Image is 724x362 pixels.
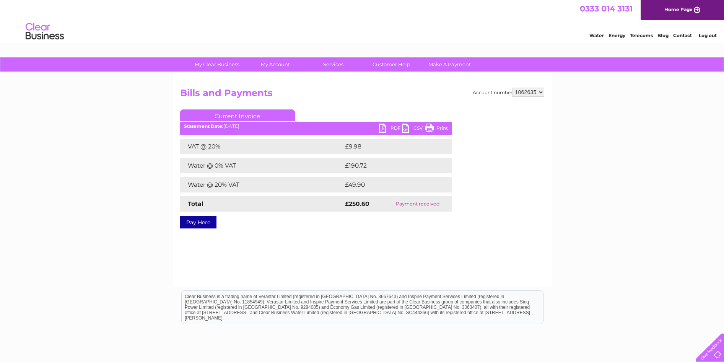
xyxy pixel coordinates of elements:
[182,4,543,37] div: Clear Business is a trading name of Verastar Limited (registered in [GEOGRAPHIC_DATA] No. 3667643...
[343,158,438,173] td: £190.72
[379,124,402,135] a: PDF
[180,216,216,228] a: Pay Here
[402,124,425,135] a: CSV
[418,57,481,72] a: Make A Payment
[184,123,223,129] b: Statement Date:
[180,109,295,121] a: Current Invoice
[180,124,452,129] div: [DATE]
[188,200,203,207] strong: Total
[180,158,343,173] td: Water @ 0% VAT
[608,33,625,38] a: Energy
[673,33,692,38] a: Contact
[25,20,64,43] img: logo.png
[384,196,452,212] td: Payment received
[343,177,437,192] td: £49.90
[473,88,544,97] div: Account number
[180,88,544,102] h2: Bills and Payments
[630,33,653,38] a: Telecoms
[699,33,717,38] a: Log out
[185,57,249,72] a: My Clear Business
[343,139,434,154] td: £9.98
[589,33,604,38] a: Water
[580,4,633,13] a: 0333 014 3131
[345,200,369,207] strong: £250.60
[180,177,343,192] td: Water @ 20% VAT
[180,139,343,154] td: VAT @ 20%
[302,57,365,72] a: Services
[425,124,448,135] a: Print
[360,57,423,72] a: Customer Help
[657,33,669,38] a: Blog
[244,57,307,72] a: My Account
